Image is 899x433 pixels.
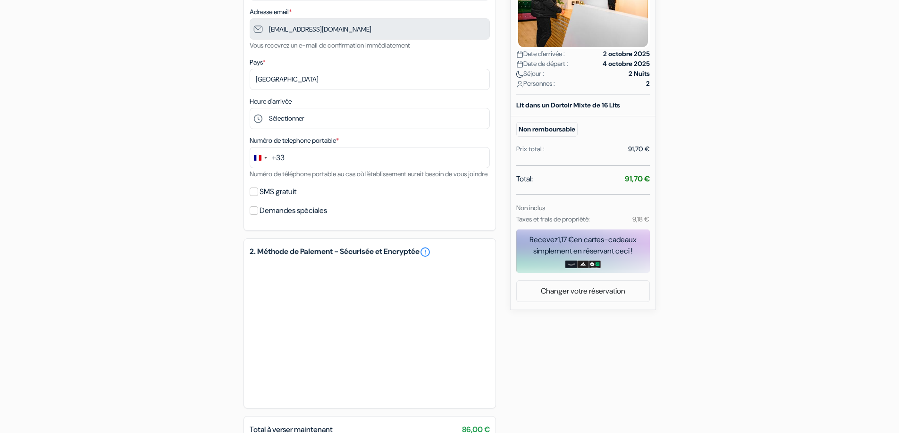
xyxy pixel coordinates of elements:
[250,136,339,146] label: Numéro de telephone portable
[250,170,487,178] small: Numéro de téléphone portable au cas où l'établissement aurait besoin de vous joindre
[516,144,545,154] div: Prix total :
[250,18,490,40] input: Entrer adresse e-mail
[565,261,577,268] img: amazon-card-no-text.png
[272,152,285,163] div: +33
[632,215,649,223] small: 9,18 €
[516,59,568,69] span: Date de départ :
[517,282,649,300] a: Changer votre réservation
[603,49,650,59] strong: 2 octobre 2025
[516,61,523,68] img: calendar.svg
[516,49,565,59] span: Date d'arrivée :
[260,185,296,198] label: SMS gratuit
[516,71,523,78] img: moon.svg
[516,215,590,223] small: Taxes et frais de propriété:
[516,81,523,88] img: user_icon.svg
[625,174,650,184] strong: 91,70 €
[603,59,650,69] strong: 4 octobre 2025
[248,260,492,402] iframe: Cadre de saisie sécurisé pour le paiement
[646,79,650,89] strong: 2
[516,173,533,185] span: Total:
[577,261,589,268] img: adidas-card.png
[628,144,650,154] div: 91,70 €
[250,41,410,49] small: Vous recevrez un e-mail de confirmation immédiatement
[516,122,578,137] small: Non remboursable
[558,235,574,245] span: 1,17 €
[516,69,544,79] span: Séjour :
[589,261,601,268] img: uber-uber-eats-card.png
[250,147,285,168] button: Change country, selected France (+33)
[516,204,545,212] small: Non inclus
[516,51,523,58] img: calendar.svg
[420,246,431,258] a: error_outline
[250,246,490,258] h5: 2. Méthode de Paiement - Sécurisée et Encryptée
[250,57,265,67] label: Pays
[629,69,650,79] strong: 2 Nuits
[516,234,650,257] div: Recevez en cartes-cadeaux simplement en réservant ceci !
[516,79,555,89] span: Personnes :
[250,7,292,17] label: Adresse email
[250,97,292,106] label: Heure d'arrivée
[260,204,327,217] label: Demandes spéciales
[516,101,620,109] b: Lit dans un Dortoir Mixte de 16 Lits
